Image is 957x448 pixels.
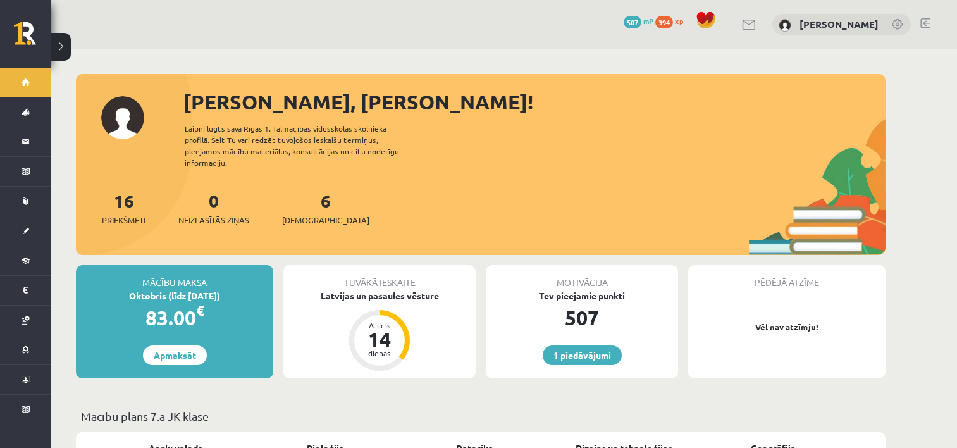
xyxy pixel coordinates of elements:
[655,16,673,28] span: 394
[178,189,249,227] a: 0Neizlasītās ziņas
[81,408,880,425] p: Mācību plāns 7.a JK klase
[183,87,886,117] div: [PERSON_NAME], [PERSON_NAME]!
[688,265,886,289] div: Pēdējā atzīme
[76,265,273,289] div: Mācību maksa
[185,123,421,168] div: Laipni lūgts savā Rīgas 1. Tālmācības vidusskolas skolnieka profilā. Šeit Tu vari redzēt tuvojošo...
[695,321,879,333] p: Vēl nav atzīmju!
[543,345,622,365] a: 1 piedāvājumi
[624,16,653,26] a: 507 mP
[779,19,791,32] img: Lina Tovanceva
[178,214,249,227] span: Neizlasītās ziņas
[800,18,879,30] a: [PERSON_NAME]
[361,329,398,349] div: 14
[196,301,204,320] span: €
[14,22,51,54] a: Rīgas 1. Tālmācības vidusskola
[675,16,683,26] span: xp
[486,302,678,333] div: 507
[76,302,273,333] div: 83.00
[655,16,689,26] a: 394 xp
[102,214,145,227] span: Priekšmeti
[486,265,678,289] div: Motivācija
[643,16,653,26] span: mP
[102,189,145,227] a: 16Priekšmeti
[486,289,678,302] div: Tev pieejamie punkti
[143,345,207,365] a: Apmaksāt
[283,265,476,289] div: Tuvākā ieskaite
[283,289,476,373] a: Latvijas un pasaules vēsture Atlicis 14 dienas
[624,16,641,28] span: 507
[282,214,369,227] span: [DEMOGRAPHIC_DATA]
[361,321,398,329] div: Atlicis
[76,289,273,302] div: Oktobris (līdz [DATE])
[361,349,398,357] div: dienas
[283,289,476,302] div: Latvijas un pasaules vēsture
[282,189,369,227] a: 6[DEMOGRAPHIC_DATA]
